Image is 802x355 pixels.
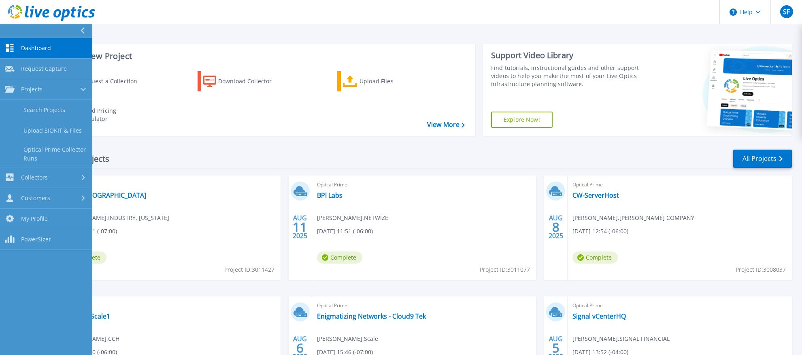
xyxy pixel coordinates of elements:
a: Signal vCenterHQ [572,312,626,320]
span: [PERSON_NAME] , Scale [317,334,378,343]
span: Customers [21,194,50,202]
div: Request a Collection [81,73,145,89]
span: Optical Prime [61,301,276,310]
a: All Projects [733,150,792,168]
span: 11 [293,224,307,230]
span: SF [783,8,790,15]
span: Collectors [21,174,48,181]
span: Optical Prime [61,180,276,189]
div: Support Video Library [491,50,649,61]
span: Optical Prime [317,180,532,189]
a: Download Collector [198,71,288,91]
span: Dashboard [21,44,51,52]
span: [DATE] 12:54 (-06:00) [572,227,628,236]
span: Project ID: 3008037 [736,265,786,274]
span: [PERSON_NAME] , SIGNAL FINANCIAL [572,334,670,343]
a: Explore Now! [491,112,553,128]
div: Cloud Pricing Calculator [79,107,144,123]
span: My Profile [21,215,48,222]
span: Request Capture [21,65,67,72]
a: View More [427,121,465,129]
span: Project ID: 3011427 [224,265,274,274]
span: [DATE] 11:51 (-06:00) [317,227,373,236]
span: [PERSON_NAME] , INDUSTRY, [US_STATE] [61,213,169,222]
div: AUG 2025 [548,212,564,242]
div: Download Collector [218,73,283,89]
span: 8 [552,224,559,230]
span: [PERSON_NAME] , [PERSON_NAME] COMPANY [572,213,694,222]
div: Upload Files [360,73,424,89]
h3: Start a New Project [57,52,464,61]
a: CW-ServerHost [572,191,619,199]
span: Optical Prime [317,301,532,310]
div: Find tutorials, instructional guides and other support videos to help you make the most of your L... [491,64,649,88]
span: [PERSON_NAME] , NETWIZE [317,213,388,222]
span: 5 [552,344,559,351]
span: PowerSizer [21,236,51,243]
span: Complete [572,251,618,264]
span: Optical Prime [572,301,787,310]
span: 6 [296,344,304,351]
a: City of [GEOGRAPHIC_DATA] [61,191,146,199]
a: BPI Labs [317,191,342,199]
span: Optical Prime [572,180,787,189]
a: Enigmatizing Networks - Cloud9 Tek [317,312,426,320]
span: Complete [317,251,362,264]
a: Request a Collection [57,71,148,91]
span: Projects [21,86,43,93]
a: Upload Files [337,71,428,91]
a: Cloud Pricing Calculator [57,105,148,125]
span: Project ID: 3011077 [480,265,530,274]
div: AUG 2025 [292,212,308,242]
